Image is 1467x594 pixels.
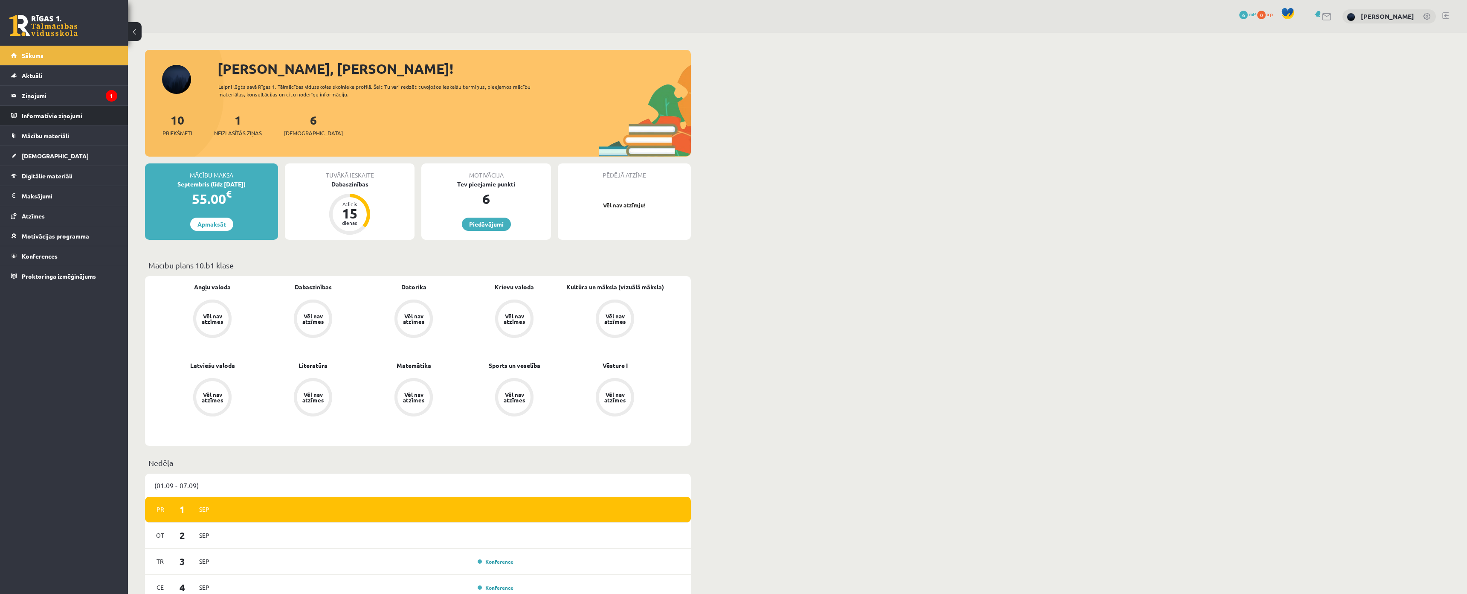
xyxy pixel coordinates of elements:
span: [DEMOGRAPHIC_DATA] [22,152,89,160]
a: Sākums [11,46,117,65]
span: xp [1267,11,1273,17]
a: Vēl nav atzīmes [263,378,363,418]
div: 6 [421,189,551,209]
legend: Maksājumi [22,186,117,206]
div: 15 [337,207,362,220]
span: mP [1249,11,1256,17]
span: Neizlasītās ziņas [214,129,262,137]
div: 55.00 [145,189,278,209]
span: Tr [151,555,169,568]
a: Vēl nav atzīmes [363,300,464,340]
div: Vēl nav atzīmes [301,392,325,403]
p: Nedēļa [148,457,687,469]
span: Sākums [22,52,43,59]
span: Mācību materiāli [22,132,69,140]
span: 1 [169,502,196,516]
a: Latviešu valoda [190,361,235,370]
div: Vēl nav atzīmes [200,313,224,324]
span: 0 [1257,11,1266,19]
div: Vēl nav atzīmes [502,392,526,403]
a: Konference [478,558,513,565]
div: Vēl nav atzīmes [502,313,526,324]
div: (01.09 - 07.09) [145,474,691,497]
a: Vēl nav atzīmes [464,378,565,418]
a: Krievu valoda [495,282,534,291]
span: Sep [195,581,213,594]
div: Tuvākā ieskaite [285,163,415,180]
a: [PERSON_NAME] [1361,12,1414,20]
p: Vēl nav atzīmju! [562,201,687,210]
div: Vēl nav atzīmes [402,313,426,324]
a: Aktuāli [11,66,117,85]
div: Vēl nav atzīmes [200,392,224,403]
span: Sep [195,555,213,568]
a: Vēl nav atzīmes [162,300,263,340]
a: Vēl nav atzīmes [565,300,665,340]
span: Sep [195,503,213,516]
a: Kultūra un māksla (vizuālā māksla) [566,282,664,291]
span: Ot [151,529,169,542]
span: Aktuāli [22,72,42,79]
div: [PERSON_NAME], [PERSON_NAME]! [217,58,691,79]
p: Mācību plāns 10.b1 klase [148,259,687,271]
span: Motivācijas programma [22,232,89,240]
div: Atlicis [337,201,362,207]
span: Atzīmes [22,212,45,220]
div: Pēdējā atzīme [558,163,691,180]
div: Dabaszinības [285,180,415,189]
a: Literatūra [299,361,328,370]
div: Tev pieejamie punkti [421,180,551,189]
a: Vēsture I [603,361,628,370]
legend: Informatīvie ziņojumi [22,106,117,125]
a: Mācību materiāli [11,126,117,146]
div: dienas [337,220,362,225]
a: Rīgas 1. Tālmācības vidusskola [9,15,78,36]
div: Vēl nav atzīmes [603,313,627,324]
a: [DEMOGRAPHIC_DATA] [11,146,117,166]
a: Apmaksāt [190,218,233,231]
a: Vēl nav atzīmes [263,300,363,340]
span: € [226,188,232,200]
a: 6[DEMOGRAPHIC_DATA] [284,112,343,137]
a: Digitālie materiāli [11,166,117,186]
div: Septembris (līdz [DATE]) [145,180,278,189]
a: Sports un veselība [489,361,540,370]
span: Pr [151,503,169,516]
a: Vēl nav atzīmes [162,378,263,418]
a: Maksājumi [11,186,117,206]
a: 0 xp [1257,11,1277,17]
span: 2 [169,528,196,542]
span: Proktoringa izmēģinājums [22,272,96,280]
a: Dabaszinības [295,282,332,291]
span: [DEMOGRAPHIC_DATA] [284,129,343,137]
span: Priekšmeti [162,129,192,137]
span: Sep [195,529,213,542]
span: 6 [1239,11,1248,19]
a: Dabaszinības Atlicis 15 dienas [285,180,415,236]
div: Vēl nav atzīmes [603,392,627,403]
a: 6 mP [1239,11,1256,17]
a: Vēl nav atzīmes [464,300,565,340]
span: Digitālie materiāli [22,172,72,180]
div: Laipni lūgts savā Rīgas 1. Tālmācības vidusskolas skolnieka profilā. Šeit Tu vari redzēt tuvojošo... [218,83,546,98]
i: 1 [106,90,117,102]
a: Vēl nav atzīmes [565,378,665,418]
a: 1Neizlasītās ziņas [214,112,262,137]
a: Matemātika [397,361,431,370]
div: Vēl nav atzīmes [402,392,426,403]
a: Motivācijas programma [11,226,117,246]
img: Nikolass Karpjuks [1347,13,1355,21]
a: Datorika [401,282,426,291]
a: Angļu valoda [194,282,231,291]
a: Konference [478,584,513,591]
span: Konferences [22,252,58,260]
a: Piedāvājumi [462,218,511,231]
legend: Ziņojumi [22,86,117,105]
div: Motivācija [421,163,551,180]
a: Informatīvie ziņojumi [11,106,117,125]
div: Mācību maksa [145,163,278,180]
a: Proktoringa izmēģinājums [11,266,117,286]
span: 3 [169,554,196,568]
a: Konferences [11,246,117,266]
span: Ce [151,581,169,594]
